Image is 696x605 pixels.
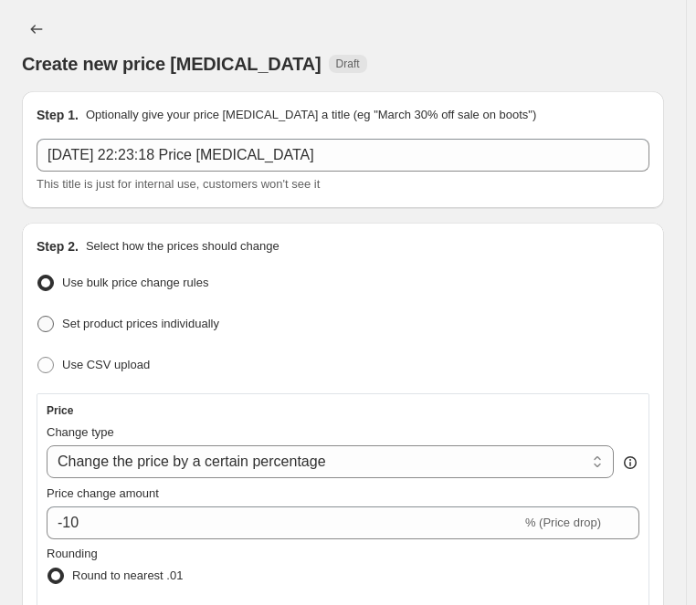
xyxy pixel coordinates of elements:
[62,358,150,371] span: Use CSV upload
[47,547,98,560] span: Rounding
[37,177,320,191] span: This title is just for internal use, customers won't see it
[37,106,79,124] h2: Step 1.
[47,403,73,418] h3: Price
[86,237,279,256] p: Select how the prices should change
[525,516,601,529] span: % (Price drop)
[47,425,114,439] span: Change type
[22,15,51,44] button: Price change jobs
[37,139,649,172] input: 30% off holiday sale
[47,486,159,500] span: Price change amount
[336,57,360,71] span: Draft
[621,454,639,472] div: help
[86,106,536,124] p: Optionally give your price [MEDICAL_DATA] a title (eg "March 30% off sale on boots")
[62,317,219,330] span: Set product prices individually
[62,276,208,289] span: Use bulk price change rules
[37,237,79,256] h2: Step 2.
[47,506,522,539] input: -15
[22,54,322,74] span: Create new price [MEDICAL_DATA]
[72,568,183,582] span: Round to nearest .01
